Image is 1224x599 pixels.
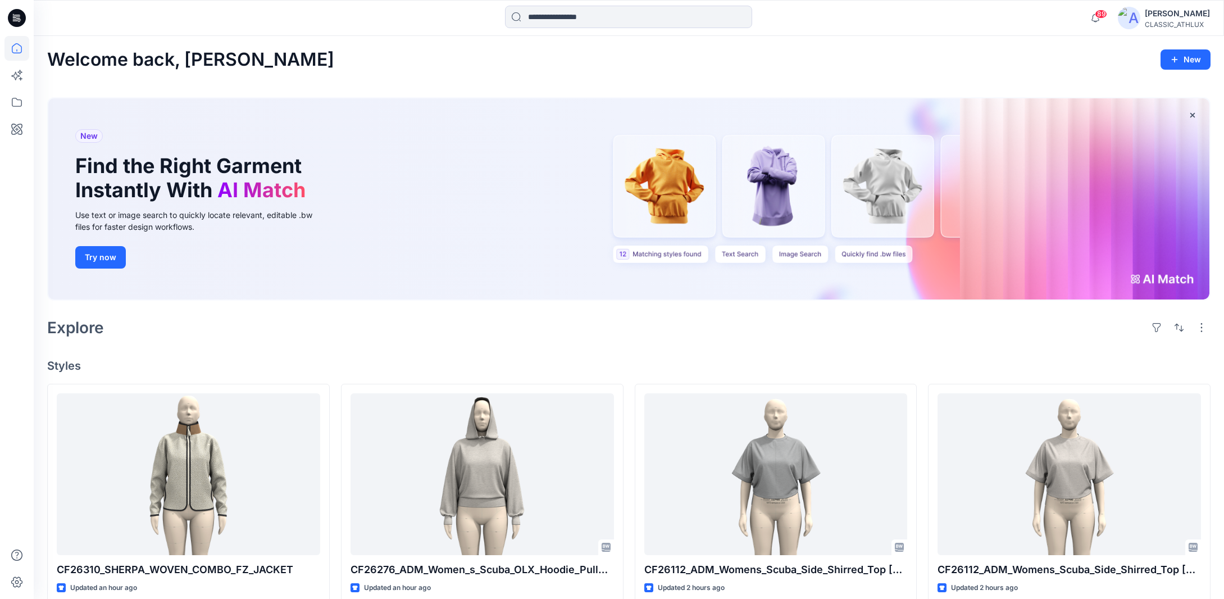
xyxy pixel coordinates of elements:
[938,393,1201,555] a: CF26112_ADM_Womens_Scuba_Side_Shirred_Top 14OCT25
[57,393,320,555] a: CF26310_SHERPA_WOVEN_COMBO_FZ_JACKET
[658,582,725,594] p: Updated 2 hours ago
[938,562,1201,578] p: CF26112_ADM_Womens_Scuba_Side_Shirred_Top [DATE]
[351,562,614,578] p: CF26276_ADM_Women_s_Scuba_OLX_Hoodie_Pullover
[47,49,334,70] h2: Welcome back, [PERSON_NAME]
[75,246,126,269] button: Try now
[644,393,908,555] a: CF26112_ADM_Womens_Scuba_Side_Shirred_Top 14OCT25
[364,582,431,594] p: Updated an hour ago
[1145,7,1210,20] div: [PERSON_NAME]
[1118,7,1140,29] img: avatar
[70,582,137,594] p: Updated an hour ago
[644,562,908,578] p: CF26112_ADM_Womens_Scuba_Side_Shirred_Top [DATE]
[351,393,614,555] a: CF26276_ADM_Women_s_Scuba_OLX_Hoodie_Pullover
[57,562,320,578] p: CF26310_SHERPA_WOVEN_COMBO_FZ_JACKET
[47,359,1211,373] h4: Styles
[1161,49,1211,70] button: New
[217,178,306,202] span: AI Match
[1095,10,1107,19] span: 89
[1145,20,1210,29] div: CLASSIC_ATHLUX
[47,319,104,337] h2: Explore
[75,154,311,202] h1: Find the Right Garment Instantly With
[75,209,328,233] div: Use text or image search to quickly locate relevant, editable .bw files for faster design workflows.
[951,582,1018,594] p: Updated 2 hours ago
[80,129,98,143] span: New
